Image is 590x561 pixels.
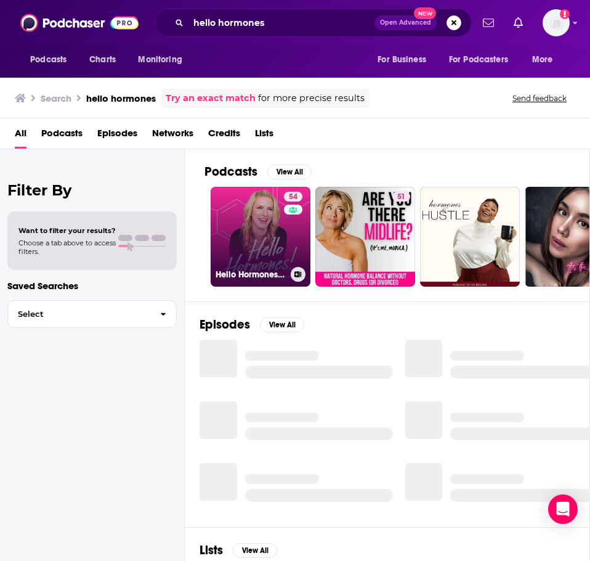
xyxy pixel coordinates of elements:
span: Open Advanced [380,20,431,26]
a: 51 [315,187,415,287]
button: open menu [22,48,83,72]
a: Networks [152,123,193,149]
h3: Hello Hormones with Dr. [PERSON_NAME] [216,269,286,280]
span: Logged in as Ashley_Beenen [543,9,570,36]
a: PodcastsView All [204,164,312,179]
h3: Search [41,92,71,104]
img: Podchaser - Follow, Share and Rate Podcasts [20,11,139,35]
span: for more precise results [258,91,365,105]
button: Select [7,300,177,328]
span: 51 [397,191,405,203]
a: EpisodesView All [200,317,304,332]
a: Episodes [97,123,137,149]
a: Credits [208,123,240,149]
a: All [15,123,26,149]
div: Search podcasts, credits, & more... [155,9,472,37]
button: open menu [441,48,526,72]
a: Lists [255,123,273,149]
span: Select [8,310,150,318]
span: Choose a tab above to access filters. [18,239,116,256]
a: 54 [284,192,302,202]
h3: hello hormones [86,92,156,104]
span: For Business [378,51,426,68]
p: Saved Searches [7,280,177,292]
button: Send feedback [509,93,570,104]
button: open menu [129,48,198,72]
h2: Lists [200,543,223,558]
a: Charts [81,48,123,72]
span: New [414,7,436,19]
a: 51 [392,192,410,202]
button: View All [233,543,277,558]
button: Show profile menu [543,9,570,36]
span: Podcasts [30,51,67,68]
span: Charts [89,51,116,68]
button: View All [267,165,312,179]
a: Try an exact match [166,91,256,105]
input: Search podcasts, credits, & more... [188,13,374,33]
img: User Profile [543,9,570,36]
span: For Podcasters [449,51,508,68]
h2: Filter By [7,181,177,199]
span: More [532,51,553,68]
button: View All [260,317,304,332]
span: Monitoring [138,51,182,68]
a: ListsView All [200,543,277,558]
span: Want to filter your results? [18,226,116,235]
span: 54 [289,191,297,203]
a: Show notifications dropdown [478,12,499,33]
button: Open AdvancedNew [374,15,437,30]
h2: Episodes [200,317,250,332]
button: open menu [523,48,568,72]
svg: Add a profile image [560,9,570,19]
button: open menu [369,48,442,72]
a: 54Hello Hormones with Dr. [PERSON_NAME] [211,187,310,287]
h2: Podcasts [204,164,257,179]
a: Podcasts [41,123,83,149]
div: Open Intercom Messenger [548,494,578,524]
a: Show notifications dropdown [509,12,528,33]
